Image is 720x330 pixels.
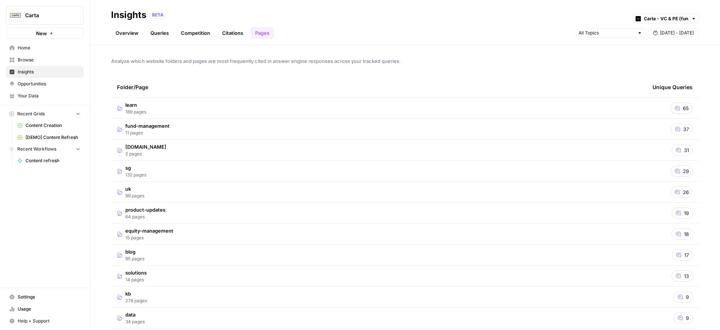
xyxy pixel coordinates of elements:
span: Content Creation [26,122,80,129]
span: 34 pages [125,318,145,325]
span: 15 pages [125,234,173,241]
span: Insights [18,69,80,75]
span: [DOMAIN_NAME] [125,143,166,151]
span: Recent Grids [17,110,45,117]
span: New [36,30,47,37]
div: Folder/Page [117,77,640,97]
span: learn [125,101,146,109]
span: data [125,311,145,318]
span: blog [125,248,144,255]
span: kb [125,290,147,297]
a: Settings [6,291,84,303]
span: 99 pages [125,193,144,199]
span: 189 pages [125,109,146,115]
span: 132 pages [125,172,146,178]
span: 18 [684,230,689,238]
span: sg [125,164,146,172]
a: Your Data [6,90,84,102]
span: 95 pages [125,255,144,262]
span: 9 [686,293,689,301]
a: Opportunities [6,78,84,90]
a: Competition [176,27,215,39]
span: Your Data [18,93,80,99]
div: Unique Queries [652,77,693,97]
span: 17 [684,251,689,259]
div: Insights [111,9,146,21]
span: 26 [683,188,689,196]
a: Pages [251,27,274,39]
input: All Topics [579,29,634,37]
span: 65 [683,105,689,112]
span: 2 pages [125,151,166,157]
a: Content Creation [14,119,84,131]
span: [DEMO] Content Refresh [26,134,80,141]
button: Recent Workflows [6,143,84,155]
a: Content refresh [14,155,84,167]
button: Help + Support [6,315,84,327]
span: Browse [18,57,80,63]
a: Home [6,42,84,54]
span: equity-management [125,227,173,234]
span: fund-management [125,122,170,130]
span: Usage [18,306,80,312]
button: [DATE] - [DATE] [648,28,699,38]
a: Queries [146,27,173,39]
button: Workspace: Carta [6,6,84,25]
span: Analyze which website folders and pages are most frequently cited in answer engine responses acro... [111,57,699,65]
a: Overview [111,27,143,39]
span: Help + Support [18,318,80,324]
button: Recent Grids [6,108,84,119]
span: product-updates [125,206,165,214]
span: Opportunities [18,81,80,87]
span: 278 pages [125,297,147,304]
span: 11 pages [125,130,170,136]
span: [DATE] - [DATE] [660,30,694,36]
span: 13 [684,272,689,280]
span: 64 pages [125,214,165,220]
span: Recent Workflows [17,146,56,152]
span: solutions [125,269,147,276]
a: Usage [6,303,84,315]
span: uk [125,185,144,193]
span: 19 [684,209,689,217]
span: Content refresh [26,157,80,164]
img: Carta Logo [9,9,22,22]
a: Browse [6,54,84,66]
span: 14 pages [125,276,147,283]
div: BETA [149,11,166,19]
span: Carta [25,12,71,19]
span: Settings [18,294,80,300]
span: 31 [684,146,689,154]
span: 9 [686,314,689,322]
button: New [6,28,84,39]
a: Insights [6,66,84,78]
a: [DEMO] Content Refresh [14,131,84,143]
a: Citations [218,27,248,39]
span: Home [18,45,80,51]
input: Carta - VC & PE (fund admin) [644,15,688,22]
span: 29 [683,167,689,175]
span: 37 [683,125,689,133]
